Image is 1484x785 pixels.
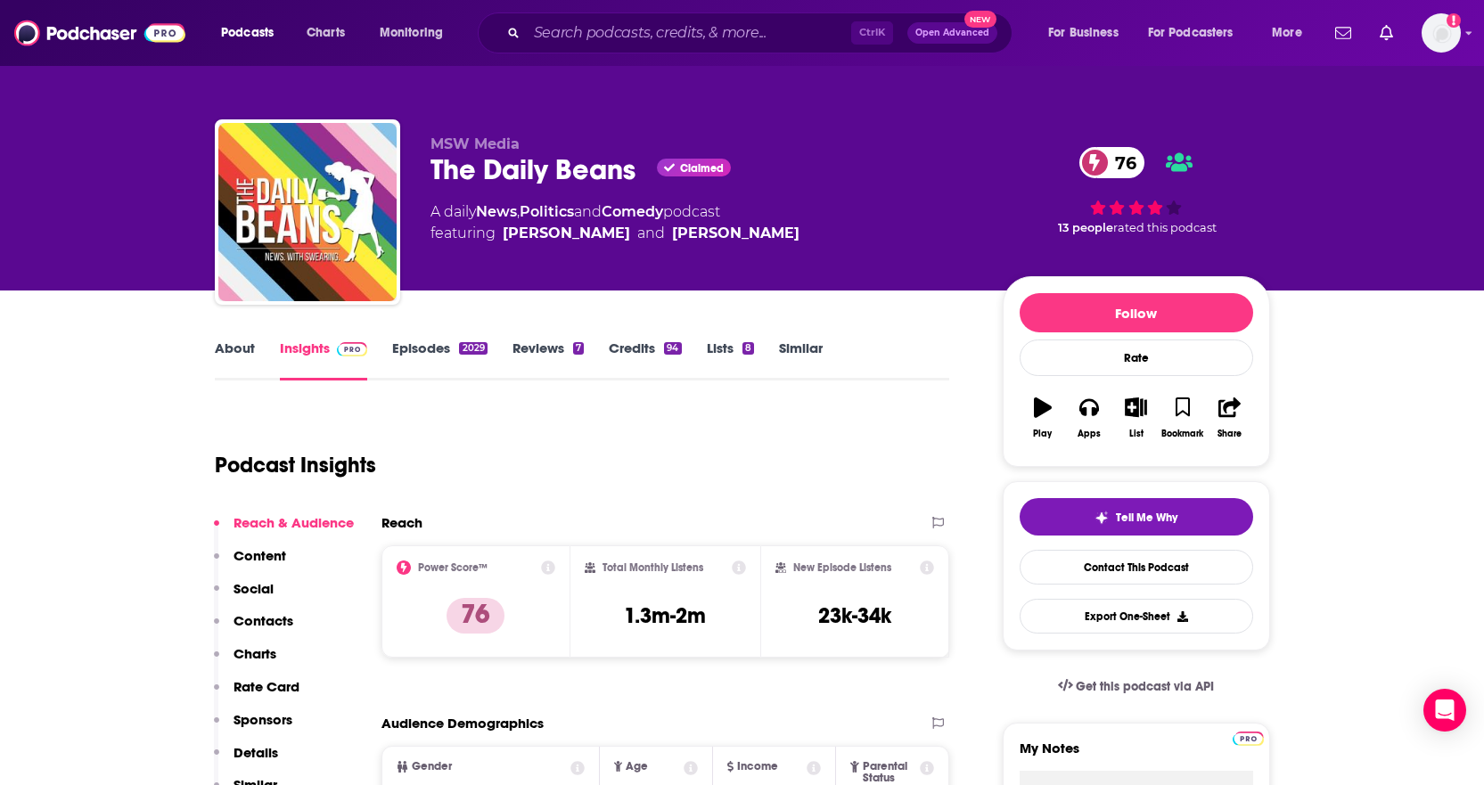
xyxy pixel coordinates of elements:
[818,602,891,629] h3: 23k-34k
[1079,147,1145,178] a: 76
[1048,20,1119,45] span: For Business
[1097,147,1145,178] span: 76
[1373,18,1400,48] a: Show notifications dropdown
[1328,18,1358,48] a: Show notifications dropdown
[1233,732,1264,746] img: Podchaser Pro
[527,19,851,47] input: Search podcasts, credits, & more...
[737,761,778,773] span: Income
[214,711,292,744] button: Sponsors
[280,339,368,380] a: InsightsPodchaser Pro
[851,21,893,45] span: Ctrl K
[215,339,255,380] a: About
[234,514,354,531] p: Reach & Audience
[1161,429,1203,439] div: Bookmark
[1206,386,1252,450] button: Share
[793,561,891,574] h2: New Episode Listens
[626,761,648,773] span: Age
[1160,386,1206,450] button: Bookmark
[418,561,488,574] h2: Power Score™
[1136,19,1259,47] button: open menu
[609,339,681,380] a: Credits94
[214,645,276,678] button: Charts
[214,678,299,711] button: Rate Card
[234,547,286,564] p: Content
[1259,19,1324,47] button: open menu
[1003,135,1270,246] div: 76 13 peoplerated this podcast
[380,20,443,45] span: Monitoring
[214,744,278,777] button: Details
[1129,429,1144,439] div: List
[447,598,504,634] p: 76
[214,514,354,547] button: Reach & Audience
[915,29,989,37] span: Open Advanced
[381,715,544,732] h2: Audience Demographics
[517,203,520,220] span: ,
[1078,429,1101,439] div: Apps
[1422,13,1461,53] button: Show profile menu
[234,580,274,597] p: Social
[512,339,584,380] a: Reviews7
[574,203,602,220] span: and
[503,223,630,244] a: Dana Goldberg
[392,339,487,380] a: Episodes2029
[412,761,452,773] span: Gender
[1020,293,1253,332] button: Follow
[14,16,185,50] img: Podchaser - Follow, Share and Rate Podcasts
[907,22,997,44] button: Open AdvancedNew
[1020,740,1253,771] label: My Notes
[672,223,799,244] a: Allison Gill
[1447,13,1461,28] svg: Add a profile image
[573,342,584,355] div: 7
[214,612,293,645] button: Contacts
[1036,19,1141,47] button: open menu
[1112,386,1159,450] button: List
[680,164,724,173] span: Claimed
[964,11,996,28] span: New
[430,223,799,244] span: featuring
[1422,13,1461,53] img: User Profile
[1044,665,1229,708] a: Get this podcast via API
[863,761,917,784] span: Parental Status
[295,19,356,47] a: Charts
[234,612,293,629] p: Contacts
[381,514,422,531] h2: Reach
[1218,429,1242,439] div: Share
[664,342,681,355] div: 94
[1066,386,1112,450] button: Apps
[307,20,345,45] span: Charts
[1148,20,1234,45] span: For Podcasters
[520,203,574,220] a: Politics
[1116,511,1177,525] span: Tell Me Why
[337,342,368,356] img: Podchaser Pro
[707,339,754,380] a: Lists8
[221,20,274,45] span: Podcasts
[1095,511,1109,525] img: tell me why sparkle
[214,580,274,613] button: Social
[1423,689,1466,732] div: Open Intercom Messenger
[430,135,520,152] span: MSW Media
[1020,550,1253,585] a: Contact This Podcast
[1113,221,1217,234] span: rated this podcast
[430,201,799,244] div: A daily podcast
[1020,386,1066,450] button: Play
[1058,221,1113,234] span: 13 people
[603,561,703,574] h2: Total Monthly Listens
[234,711,292,728] p: Sponsors
[214,547,286,580] button: Content
[459,342,487,355] div: 2029
[1020,498,1253,536] button: tell me why sparkleTell Me Why
[234,678,299,695] p: Rate Card
[624,602,706,629] h3: 1.3m-2m
[1422,13,1461,53] span: Logged in as AtriaBooks
[637,223,665,244] span: and
[234,645,276,662] p: Charts
[1233,729,1264,746] a: Pro website
[779,339,823,380] a: Similar
[1033,429,1052,439] div: Play
[218,123,397,301] img: The Daily Beans
[209,19,297,47] button: open menu
[1020,339,1253,376] div: Rate
[367,19,466,47] button: open menu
